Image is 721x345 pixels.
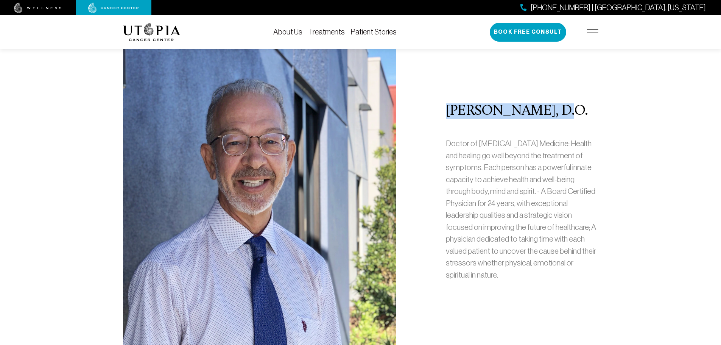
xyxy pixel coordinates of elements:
img: logo [123,23,180,41]
button: Book Free Consult [490,23,566,42]
span: [PHONE_NUMBER] | [GEOGRAPHIC_DATA], [US_STATE] [531,2,706,13]
img: wellness [14,3,62,13]
img: icon-hamburger [587,29,598,35]
a: Treatments [308,28,345,36]
a: About Us [273,28,302,36]
a: [PHONE_NUMBER] | [GEOGRAPHIC_DATA], [US_STATE] [520,2,706,13]
img: cancer center [88,3,139,13]
p: Doctor of [MEDICAL_DATA] Medicine: Health and healing go well beyond the treatment of symptoms. E... [446,137,598,281]
a: Patient Stories [351,28,397,36]
h2: [PERSON_NAME], D.O. [446,103,598,119]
